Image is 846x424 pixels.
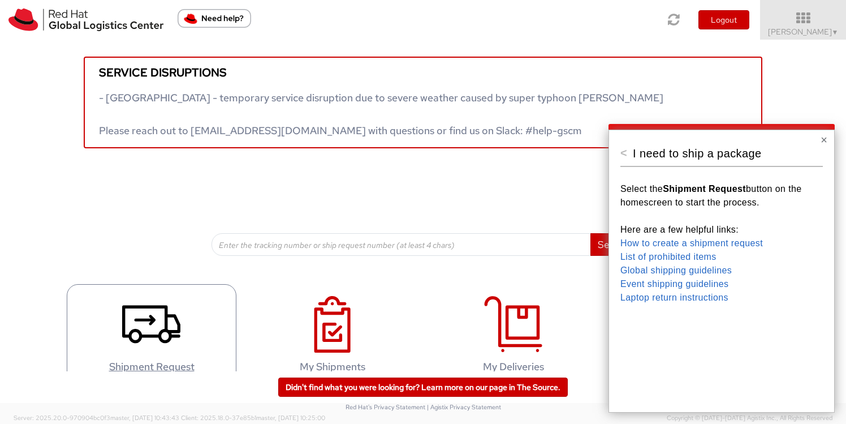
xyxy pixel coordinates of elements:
span: ▼ [832,28,839,37]
a: Laptop return instructions [620,293,728,302]
input: Enter the tracking number or ship request number (at least 4 chars) [212,233,591,256]
a: List of prohibited items [620,252,716,262]
span: master, [DATE] 10:25:00 [256,414,325,422]
button: < [620,147,627,159]
span: Select the [620,184,663,194]
h4: My Shipments [260,361,405,372]
p: I need to ship a package [633,146,802,161]
h4: My Deliveries [441,361,586,372]
a: Event shipping guidelines [620,279,728,289]
span: - [GEOGRAPHIC_DATA] - temporary service disruption due to severe weather caused by super typhoon ... [99,91,663,137]
span: Server: 2025.20.0-970904bc0f3 [14,414,179,422]
button: Close [821,134,827,145]
button: Need help? [178,9,251,28]
h4: Shipment Request [79,361,225,372]
a: | Agistix Privacy Statement [427,403,501,411]
a: Didn't find what you were looking for? Learn more on our page in The Source. [278,378,568,397]
a: How to create a shipment request [620,238,763,248]
a: Global shipping guidelines [620,265,732,275]
span: [PERSON_NAME] [768,27,839,37]
p: Here are a few helpful links: [620,223,823,237]
strong: Shipment Request [663,184,746,194]
img: rh-logistics-00dfa346123c4ec078e1.svg [8,8,163,31]
button: Search [590,233,634,256]
button: Logout [698,10,749,29]
span: master, [DATE] 10:43:43 [110,414,179,422]
h5: Service disruptions [99,66,747,79]
span: Copyright © [DATE]-[DATE] Agistix Inc., All Rights Reserved [667,414,832,423]
a: Red Hat's Privacy Statement [346,403,425,411]
span: Client: 2025.18.0-37e85b1 [181,414,325,422]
